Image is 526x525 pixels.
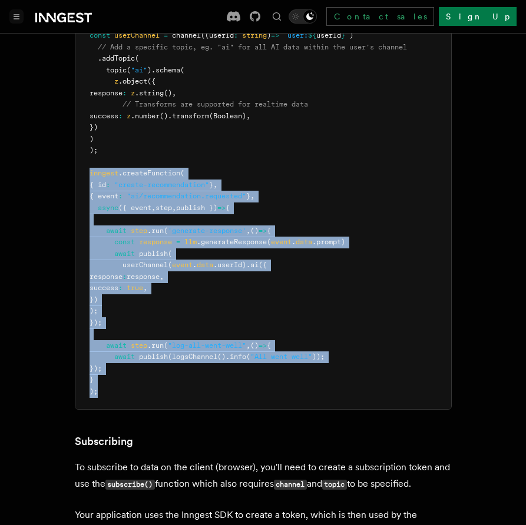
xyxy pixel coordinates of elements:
[147,77,156,85] span: ({
[168,341,246,350] span: "log-all-went-well"
[105,480,155,490] code: subscribe()
[274,480,307,490] code: channel
[139,250,168,258] span: publish
[180,169,184,177] span: (
[201,31,234,39] span: ((userId
[131,112,160,120] span: .number
[90,146,98,154] span: );
[246,261,259,269] span: .ai
[106,341,127,350] span: await
[246,192,250,200] span: }
[296,238,312,246] span: data
[234,31,238,39] span: :
[209,112,246,120] span: (Boolean)
[172,204,176,212] span: ,
[168,261,172,269] span: (
[114,77,118,85] span: z
[172,353,217,361] span: logsChannel
[213,261,246,269] span: .userId)
[292,238,296,246] span: .
[75,433,133,450] a: Subscribing
[259,227,267,235] span: =>
[90,364,102,373] span: });
[90,284,118,292] span: success
[139,353,168,361] span: publish
[147,341,164,350] span: .run
[98,54,135,62] span: .addTopic
[114,238,135,246] span: const
[259,341,267,350] span: =>
[246,112,250,120] span: ,
[143,284,147,292] span: ,
[164,341,168,350] span: (
[164,227,168,235] span: (
[90,273,123,281] span: response
[322,480,347,490] code: topic
[267,341,271,350] span: {
[164,31,168,39] span: =
[283,31,308,39] span: `user:
[90,318,102,327] span: });
[106,181,110,189] span: :
[131,66,147,74] span: "ai"
[246,227,250,235] span: ,
[197,261,213,269] span: data
[90,181,106,189] span: { id
[172,261,193,269] span: event
[147,66,151,74] span: )
[90,192,118,200] span: { event
[114,31,160,39] span: userChannel
[217,204,226,212] span: =>
[172,89,176,97] span: ,
[250,353,312,361] span: "All went well"
[90,169,118,177] span: inngest
[172,31,201,39] span: channel
[127,273,160,281] span: response
[312,353,325,361] span: ));
[90,295,98,304] span: })
[197,238,267,246] span: .generateResponse
[209,181,213,189] span: }
[90,112,118,120] span: success
[168,353,172,361] span: (
[168,250,172,258] span: (
[90,89,123,97] span: response
[123,273,127,281] span: :
[118,204,151,212] span: ({ event
[75,459,452,493] p: To subscribe to data on the client (browser), you'll need to create a subscription token and use ...
[184,238,197,246] span: llm
[270,9,284,24] button: Find something...
[135,54,139,62] span: (
[118,112,123,120] span: :
[242,31,267,39] span: string
[267,238,271,246] span: (
[168,227,246,235] span: 'generate-response'
[123,100,308,108] span: // Transforms are supported for realtime data
[90,135,94,143] span: )
[123,89,127,97] span: :
[289,9,317,24] button: Toggle dark mode
[9,9,24,24] button: Toggle navigation
[90,123,98,131] span: })
[114,353,135,361] span: await
[123,261,168,269] span: userChannel
[168,112,209,120] span: .transform
[127,284,143,292] span: true
[176,238,180,246] span: =
[193,261,197,269] span: .
[312,238,345,246] span: .prompt)
[213,181,217,189] span: ,
[250,227,259,235] span: ()
[114,181,209,189] span: "create-recommendation"
[250,192,254,200] span: ,
[151,204,156,212] span: ,
[160,112,168,120] span: ()
[326,7,434,26] a: Contact sales
[349,31,353,39] span: )
[131,341,147,350] span: step
[98,43,407,51] span: // Add a specific topic, eg. "ai" for all AI data within the user's channel
[106,66,127,74] span: topic
[439,7,517,26] a: Sign Up
[267,227,271,235] span: {
[118,284,123,292] span: :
